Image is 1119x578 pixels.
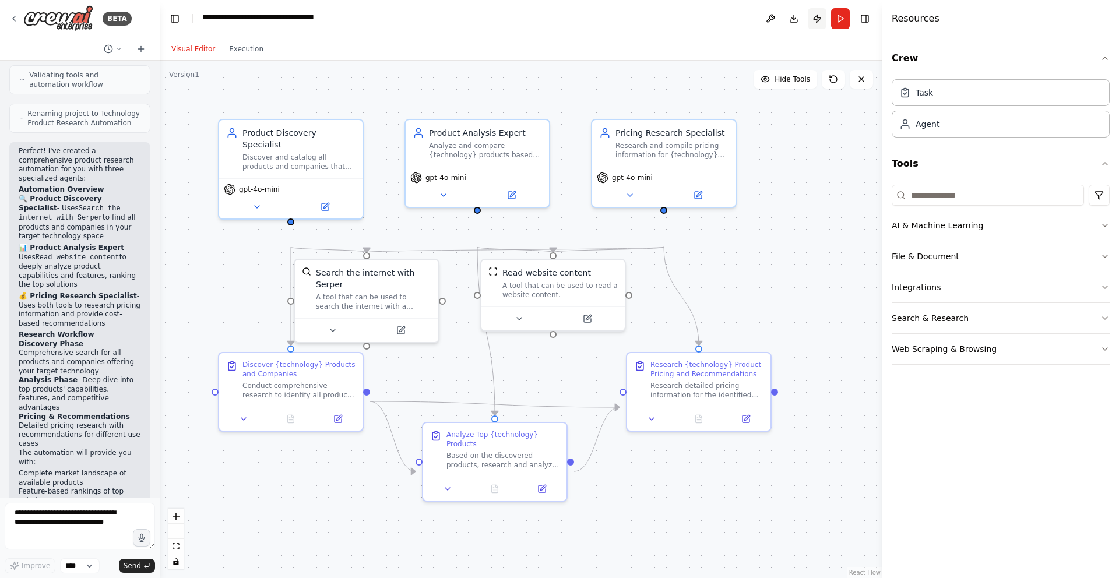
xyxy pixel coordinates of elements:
[446,430,559,449] div: Analyze Top {technology} Products
[892,334,1110,364] button: Web Scraping & Browsing
[615,141,729,160] div: Research and compile pricing information for {technology} products, analyze pricing models, and p...
[370,396,416,477] g: Edge from f578d91a-8d15-4a01-afbd-c9657d3545ff to efbe37ad-b409-49b6-9643-f4d166543816
[471,247,501,415] g: Edge from 8fcdaa38-a34e-41a1-97f2-461392032d44 to efbe37ad-b409-49b6-9643-f4d166543816
[242,360,356,379] div: Discover {technology} Products and Companies
[674,412,724,426] button: No output available
[892,303,1110,333] button: Search & Research
[754,70,817,89] button: Hide Tools
[446,451,559,470] div: Based on the discovered products, research and analyze the capabilities, features, and performanc...
[19,340,83,348] strong: Discovery Phase
[591,119,737,208] div: Pricing Research SpecialistResearch and compile pricing information for {technology} products, an...
[19,376,78,384] strong: Analysis Phase
[19,413,130,421] strong: Pricing & Recommendations
[103,12,132,26] div: BETA
[167,10,183,27] button: Hide left sidebar
[892,42,1110,75] button: Crew
[133,529,150,547] button: Click to speak your automation idea
[164,42,222,56] button: Visual Editor
[892,147,1110,180] button: Tools
[892,210,1110,241] button: AI & Machine Learning
[892,75,1110,147] div: Crew
[658,247,705,346] g: Edge from 18989524-b044-46fc-8043-89b89bb0cec4 to 018ee8c0-610d-4e33-8b24-7c25feb1f404
[615,127,729,139] div: Pricing Research Specialist
[19,244,124,252] strong: 📊 Product Analysis Expert
[168,509,184,524] button: zoom in
[916,87,933,98] div: Task
[27,109,140,128] span: Renaming project to Technology Product Research Automation
[119,559,155,573] button: Send
[19,195,141,241] p: - Uses to find all products and companies in your target technology space
[892,272,1110,302] button: Integrations
[242,127,356,150] div: Product Discovery Specialist
[665,188,731,202] button: Open in side panel
[19,292,137,300] strong: 💰 Pricing Research Specialist
[29,71,140,89] span: Validating tools and automation workflow
[502,281,618,299] div: A tool that can be used to read a website content.
[916,118,939,130] div: Agent
[168,509,184,569] div: React Flow controls
[292,200,358,214] button: Open in side panel
[202,11,333,26] nav: breadcrumb
[168,524,184,539] button: zoom out
[429,141,542,160] div: Analyze and compare {technology} products based on their capabilities, features, and performance ...
[574,401,620,477] g: Edge from efbe37ad-b409-49b6-9643-f4d166543816 to 018ee8c0-610d-4e33-8b24-7c25feb1f404
[470,482,520,496] button: No output available
[19,244,141,290] p: - Uses to deeply analyze product capabilities and features, ranking the top solutions
[404,119,550,208] div: Product Analysis ExpertAnalyze and compare {technology} products based on their capabilities, fea...
[478,188,544,202] button: Open in side panel
[650,360,763,379] div: Research {technology} Product Pricing and Recommendations
[522,482,562,496] button: Open in side panel
[650,381,763,400] div: Research detailed pricing information for the identified {technology} products, including subscri...
[23,5,93,31] img: Logo
[554,312,620,326] button: Open in side panel
[5,558,55,573] button: Improve
[892,12,939,26] h4: Resources
[294,259,439,343] div: SerperDevToolSearch the internet with SerperA tool that can be used to search the internet with a...
[19,292,141,328] p: - Uses both tools to research pricing information and provide cost-based recommendations
[169,70,199,79] div: Version 1
[19,449,141,467] p: The automation will provide you with:
[302,267,311,276] img: SerperDevTool
[19,185,104,193] strong: Automation Overview
[857,10,873,27] button: Hide right sidebar
[19,376,141,412] li: - Deep dive into top products' capabilities, features, and competitive advantages
[892,241,1110,272] button: File & Document
[222,42,270,56] button: Execution
[726,412,766,426] button: Open in side panel
[612,173,653,182] span: gpt-4o-mini
[502,267,591,279] div: Read website content
[242,153,356,171] div: Discover and catalog all products and companies that provide {technology} solutions, creating a c...
[316,267,431,290] div: Search the internet with Serper
[480,259,626,332] div: ScrapeWebsiteToolRead website contentA tool that can be used to read a website content.
[22,561,50,570] span: Improve
[132,42,150,56] button: Start a new chat
[99,42,127,56] button: Switch to previous chat
[19,487,141,505] li: Feature-based rankings of top solutions
[285,241,372,259] g: Edge from b1c4db75-5212-4bcc-b9c9-5c3beb313f7a to 783cd921-cd11-43e3-b6f9-d8013cd26607
[849,569,881,576] a: React Flow attribution
[285,247,297,346] g: Edge from b1c4db75-5212-4bcc-b9c9-5c3beb313f7a to f578d91a-8d15-4a01-afbd-c9657d3545ff
[488,267,498,276] img: ScrapeWebsiteTool
[19,413,141,449] li: - Detailed pricing research with recommendations for different use cases
[19,469,141,487] li: Complete market landscape of available products
[19,330,94,339] strong: Research Workflow
[168,554,184,569] button: toggle interactivity
[892,180,1110,374] div: Tools
[124,561,141,570] span: Send
[370,396,620,413] g: Edge from f578d91a-8d15-4a01-afbd-c9657d3545ff to 018ee8c0-610d-4e33-8b24-7c25feb1f404
[316,292,431,311] div: A tool that can be used to search the internet with a search_query. Supports different search typ...
[168,539,184,554] button: fit view
[242,381,356,400] div: Conduct comprehensive research to identify all products that provide {technology} solutions and t...
[218,119,364,220] div: Product Discovery SpecialistDiscover and catalog all products and companies that provide {technol...
[429,127,542,139] div: Product Analysis Expert
[36,253,119,262] code: Read website content
[318,412,358,426] button: Open in side panel
[361,241,670,259] g: Edge from 18989524-b044-46fc-8043-89b89bb0cec4 to 783cd921-cd11-43e3-b6f9-d8013cd26607
[19,147,141,183] p: Perfect! I've created a comprehensive product research automation for you with three specialized ...
[218,352,364,432] div: Discover {technology} Products and CompaniesConduct comprehensive research to identify all produc...
[19,195,102,212] strong: 🔍 Product Discovery Specialist
[775,75,810,84] span: Hide Tools
[547,241,670,259] g: Edge from 18989524-b044-46fc-8043-89b89bb0cec4 to 3c4da94a-e434-460c-afe9-9ac7d24cd40e
[19,340,141,376] li: - Comprehensive search for all products and companies offering your target technology
[368,323,434,337] button: Open in side panel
